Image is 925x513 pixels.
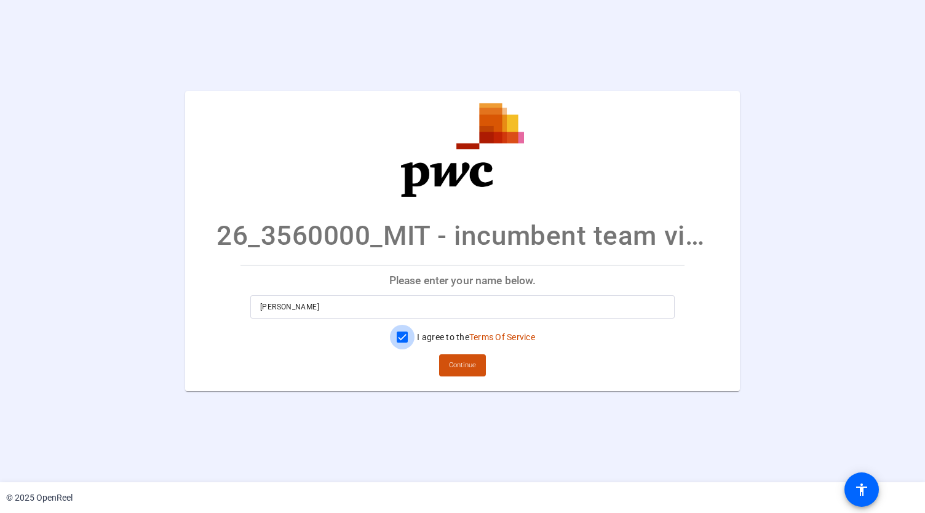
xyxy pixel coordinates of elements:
button: Continue [439,354,486,376]
mat-icon: accessibility [854,482,869,497]
p: Please enter your name below. [240,266,685,295]
img: company-logo [401,103,524,197]
span: Continue [449,356,476,375]
label: I agree to the [415,331,535,343]
div: © 2025 OpenReel [6,491,73,504]
input: Enter your name [260,300,665,314]
p: 26_3560000_MIT - incumbent team video [216,215,709,256]
a: Terms Of Service [469,332,535,342]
